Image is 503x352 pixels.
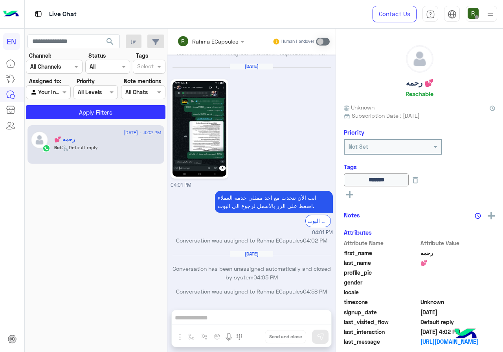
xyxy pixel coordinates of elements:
[420,249,496,257] span: رحمه
[420,308,496,316] span: 2024-03-09T14:54:01.384Z
[420,288,496,296] span: null
[171,264,333,281] p: Conversation has been unassigned automatically and closed by system
[105,37,115,46] span: search
[344,268,419,277] span: profile_pic
[173,81,226,177] img: 1293241735542049.jpg
[101,35,120,51] button: search
[344,239,419,247] span: Attribute Name
[49,9,77,20] p: Live Chat
[420,298,496,306] span: Unknown
[420,318,496,326] span: Default reply
[344,229,372,236] h6: Attributes
[124,77,161,85] label: Note mentions
[420,278,496,286] span: null
[344,163,495,170] h6: Tags
[29,77,61,85] label: Assigned to:
[54,136,75,143] h5: رحمه 💕
[344,318,419,326] span: last_visited_flow
[406,46,433,72] img: defaultAdmin.png
[253,274,278,281] span: 04:05 PM
[344,103,374,111] span: Unknown
[215,191,333,213] p: 12/8/2025, 4:01 PM
[406,90,433,97] h6: Reachable
[230,64,273,69] h6: [DATE]
[3,6,19,22] img: Logo
[136,62,154,72] div: Select
[265,330,306,343] button: Send and close
[31,131,48,149] img: defaultAdmin.png
[426,10,435,19] img: tab
[344,298,419,306] span: timezone
[305,215,331,227] div: الرجوع الى البوت
[344,337,419,346] span: last_message
[312,229,333,237] span: 04:01 PM
[26,105,165,119] button: Apply Filters
[54,144,62,150] span: Bot
[420,328,496,336] span: 2025-08-12T13:02:05.076Z
[77,77,95,85] label: Priority
[303,237,327,244] span: 04:02 PM
[42,144,50,152] img: WhatsApp
[373,6,417,22] a: Contact Us
[420,259,496,267] span: 💕
[344,288,419,296] span: locale
[124,129,161,136] span: [DATE] - 4:02 PM
[488,212,495,219] img: add
[171,236,333,244] p: Conversation was assigned to Rahma ECapsules
[171,287,333,295] p: Conversation was assigned to Rahma ECapsules
[62,144,98,150] span: : Default reply
[303,288,327,295] span: 04:58 PM
[281,38,314,45] small: Human Handover
[136,51,148,60] label: Tags
[344,212,360,219] h6: Notes
[448,10,457,19] img: tab
[475,213,481,219] img: notes
[171,182,191,188] span: 04:01 PM
[344,278,419,286] span: gender
[344,129,364,136] h6: Priority
[422,6,438,22] a: tab
[420,239,496,247] span: Attribute Value
[468,8,479,19] img: userImage
[352,111,420,120] span: Subscription Date : [DATE]
[420,337,496,346] a: [URL][DOMAIN_NAME]
[485,9,495,19] img: profile
[344,308,419,316] span: signup_date
[33,9,43,19] img: tab
[344,249,419,257] span: first_name
[88,51,106,60] label: Status
[3,33,20,50] div: EN
[29,51,51,60] label: Channel:
[452,321,479,348] img: hulul-logo.png
[344,328,419,336] span: last_interaction
[406,78,433,88] h5: رحمه 💕
[344,259,419,267] span: last_name
[303,50,327,57] span: 01:34 PM
[230,251,273,257] h6: [DATE]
